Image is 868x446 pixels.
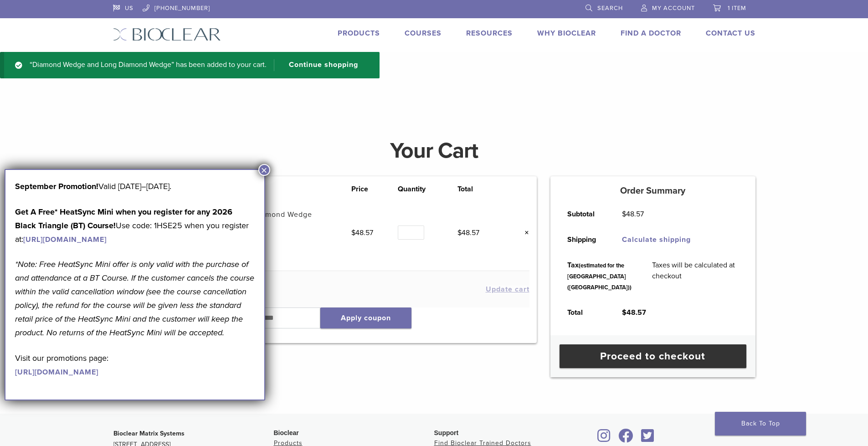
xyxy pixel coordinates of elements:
strong: Get A Free* HeatSync Mini when you register for any 2026 Black Triangle (BT) Course! [15,207,232,231]
span: Bioclear [274,429,299,436]
strong: Bioclear Matrix Systems [113,430,185,437]
img: Bioclear [113,28,221,41]
h5: Order Summary [550,185,755,196]
a: Remove this item [518,227,529,239]
span: 1 item [728,5,746,12]
a: Why Bioclear [537,29,596,38]
bdi: 48.57 [351,228,373,237]
a: Products [338,29,380,38]
b: September Promotion! [15,181,98,191]
span: $ [622,210,626,219]
button: Apply coupon [320,308,411,328]
small: (estimated for the [GEOGRAPHIC_DATA] ([GEOGRAPHIC_DATA])) [567,262,632,291]
a: Calculate shipping [622,235,691,244]
a: Bioclear [638,434,657,443]
h1: Your Cart [106,140,762,162]
a: Bioclear [616,434,637,443]
th: Total [557,300,612,325]
a: [URL][DOMAIN_NAME] [15,368,98,377]
span: $ [457,228,462,237]
a: Find A Doctor [621,29,681,38]
th: Total [457,184,504,195]
th: Shipping [557,227,612,252]
a: Courses [405,29,442,38]
button: Close [258,164,270,176]
th: Tax [557,252,642,300]
span: $ [351,228,355,237]
em: *Note: Free HeatSync Mini offer is only valid with the purchase of and attendance at a BT Course.... [15,259,254,338]
bdi: 48.57 [457,228,479,237]
button: Update cart [486,286,529,293]
a: Bioclear [595,434,614,443]
span: $ [622,308,627,317]
a: Continue shopping [274,59,365,71]
a: Proceed to checkout [560,344,746,368]
th: Subtotal [557,201,612,227]
p: Valid [DATE]–[DATE]. [15,179,255,193]
a: [URL][DOMAIN_NAME] [23,235,107,244]
bdi: 48.57 [622,308,646,317]
a: Back To Top [715,412,806,436]
span: Search [597,5,623,12]
a: Resources [466,29,513,38]
th: Quantity [398,184,457,195]
a: Contact Us [706,29,755,38]
span: My Account [652,5,695,12]
td: Taxes will be calculated at checkout [642,252,749,300]
th: Price [351,184,398,195]
span: Support [434,429,459,436]
bdi: 48.57 [622,210,644,219]
p: Use code: 1HSE25 when you register at: [15,205,255,246]
p: Visit our promotions page: [15,351,255,379]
